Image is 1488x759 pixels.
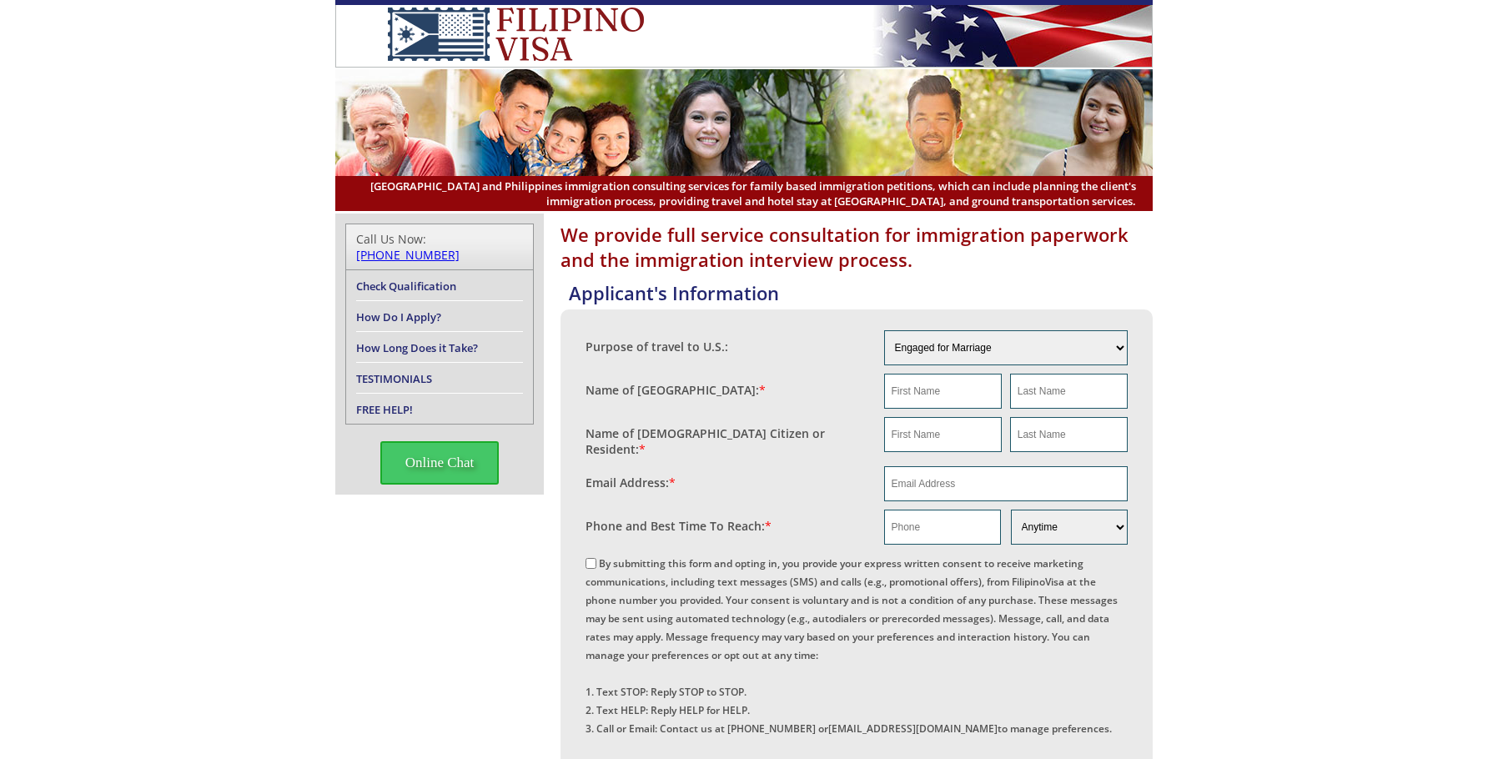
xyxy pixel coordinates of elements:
[586,558,596,569] input: By submitting this form and opting in, you provide your express written consent to receive market...
[586,339,728,354] label: Purpose of travel to U.S.:
[1010,374,1128,409] input: Last Name
[586,425,867,457] label: Name of [DEMOGRAPHIC_DATA] Citizen or Resident:
[356,371,432,386] a: TESTIMONIALS
[884,374,1002,409] input: First Name
[586,475,676,490] label: Email Address:
[1011,510,1128,545] select: Phone and Best Reach Time are required.
[586,382,766,398] label: Name of [GEOGRAPHIC_DATA]:
[884,510,1001,545] input: Phone
[352,178,1136,209] span: [GEOGRAPHIC_DATA] and Philippines immigration consulting services for family based immigration pe...
[561,222,1153,272] h1: We provide full service consultation for immigration paperwork and the immigration interview proc...
[356,309,441,324] a: How Do I Apply?
[1010,417,1128,452] input: Last Name
[380,441,500,485] span: Online Chat
[586,518,772,534] label: Phone and Best Time To Reach:
[356,231,523,263] div: Call Us Now:
[884,466,1129,501] input: Email Address
[569,280,1153,305] h4: Applicant's Information
[356,340,478,355] a: How Long Does it Take?
[884,417,1002,452] input: First Name
[356,279,456,294] a: Check Qualification
[356,402,413,417] a: FREE HELP!
[356,247,460,263] a: [PHONE_NUMBER]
